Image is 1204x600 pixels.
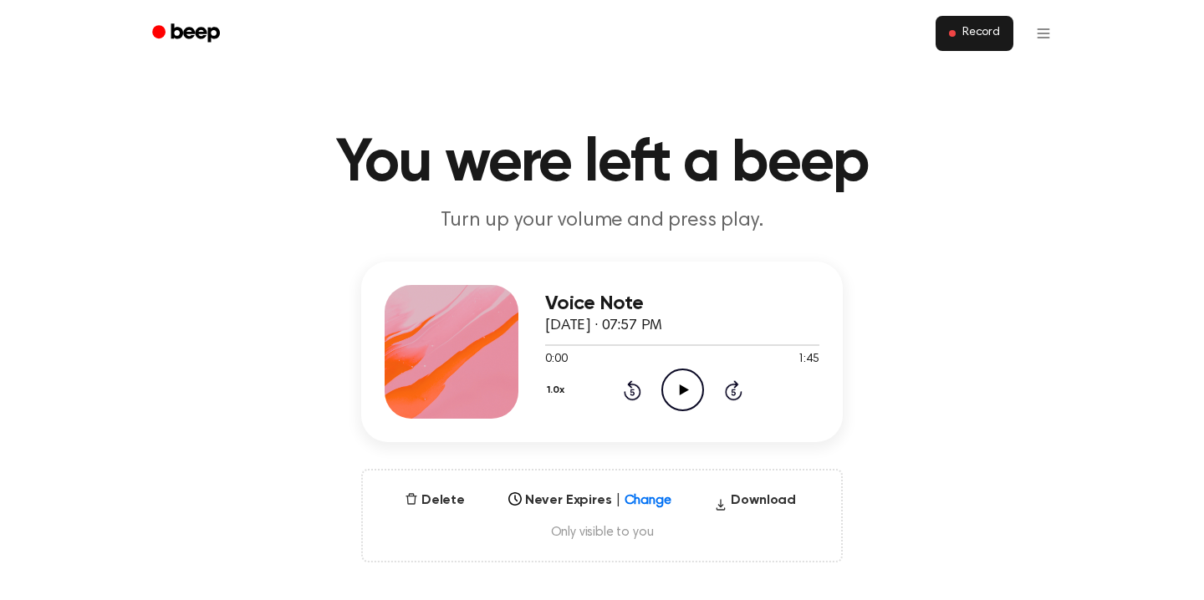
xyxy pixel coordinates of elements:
a: Beep [140,18,235,50]
button: Open menu [1023,13,1064,53]
button: Delete [398,491,472,511]
p: Turn up your volume and press play. [281,207,923,235]
span: [DATE] · 07:57 PM [545,318,662,333]
button: 1.0x [545,376,570,404]
span: 0:00 [545,351,567,369]
button: Record [936,16,1013,51]
span: Record [962,26,1000,41]
span: 1:45 [798,351,819,369]
button: Download [707,491,803,517]
h1: You were left a beep [174,134,1030,194]
span: Only visible to you [383,524,821,541]
h3: Voice Note [545,292,819,315]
